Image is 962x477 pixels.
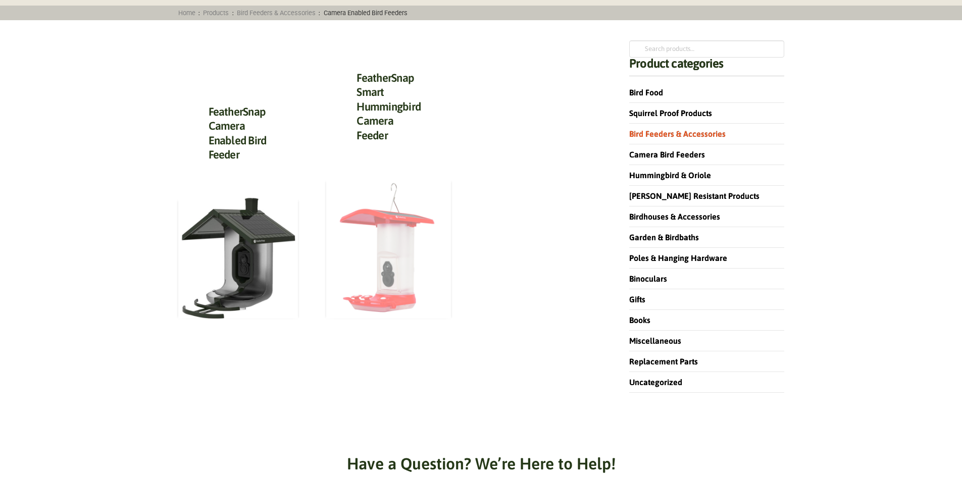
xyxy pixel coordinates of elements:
[629,129,726,138] a: Bird Feeders & Accessories
[629,88,663,97] a: Bird Food
[320,9,411,17] span: Camera Enabled Bird Feeders
[629,378,682,387] a: Uncategorized
[629,274,667,283] a: Binoculars
[234,9,319,17] a: Bird Feeders & Accessories
[357,71,421,142] a: FeatherSnap Smart Hummingbird Camera Feeder
[629,109,712,118] a: Squirrel Proof Products
[629,357,698,366] a: Replacement Parts
[200,9,232,17] a: Products
[629,58,784,76] h4: Product categories
[629,336,681,345] a: Miscellaneous
[629,171,711,180] a: Hummingbird & Oriole
[175,9,411,17] span: : : :
[347,453,616,475] h6: Have a Question? We’re Here to Help!
[629,315,650,325] a: Books
[629,233,699,242] a: Garden & Birdbaths
[629,150,705,159] a: Camera Bird Feeders
[629,253,727,262] a: Poles & Hanging Hardware
[629,212,720,221] a: Birdhouses & Accessories
[175,9,198,17] a: Home
[629,191,760,200] a: [PERSON_NAME] Resistant Products
[629,40,784,58] input: Search products…
[209,105,267,162] a: FeatherSnap Camera Enabled Bird Feeder
[629,295,645,304] a: Gifts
